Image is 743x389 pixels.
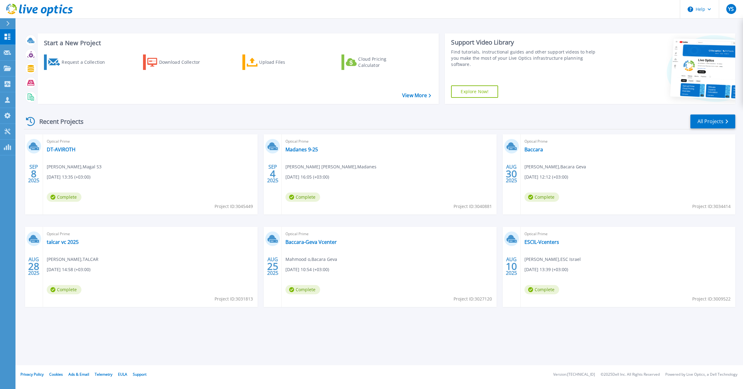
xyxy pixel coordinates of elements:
span: Mahmood o , Bacara Geva [285,256,337,263]
span: Optical Prime [524,231,732,237]
span: Complete [285,192,320,202]
a: Ads & Email [68,372,89,377]
span: Project ID: 3009522 [692,296,731,302]
div: AUG 2025 [267,255,279,278]
div: Cloud Pricing Calculator [358,56,408,68]
span: Optical Prime [47,138,254,145]
a: Baccara [524,146,543,153]
span: 25 [267,264,278,269]
span: 28 [28,264,39,269]
span: Project ID: 3027120 [454,296,492,302]
a: Support [133,372,146,377]
div: Request a Collection [62,56,111,68]
span: [DATE] 16:05 (+03:00) [285,174,329,180]
div: AUG 2025 [28,255,40,278]
span: 8 [31,171,37,176]
span: Complete [524,285,559,294]
span: 30 [506,171,517,176]
a: Telemetry [95,372,112,377]
a: talcar vc 2025 [47,239,79,245]
span: [DATE] 13:39 (+03:00) [524,266,568,273]
span: Project ID: 3040881 [454,203,492,210]
a: Madanes 9-25 [285,146,318,153]
a: EULA [118,372,127,377]
span: Optical Prime [524,138,732,145]
a: Baccara-Geva Vcenter [285,239,337,245]
a: ESCIL-Vcenters [524,239,559,245]
span: [DATE] 14:58 (+03:00) [47,266,90,273]
div: AUG 2025 [506,255,517,278]
span: [PERSON_NAME] , Bacara Geva [524,163,586,170]
span: [DATE] 12:12 (+03:00) [524,174,568,180]
a: All Projects [690,115,735,128]
a: Upload Files [242,54,311,70]
li: © 2025 Dell Inc. All Rights Reserved [601,373,660,377]
a: Cookies [49,372,63,377]
span: [PERSON_NAME] , Magal S3 [47,163,102,170]
span: [PERSON_NAME] [PERSON_NAME] , Madanes [285,163,376,170]
a: Request a Collection [44,54,113,70]
a: Cloud Pricing Calculator [341,54,411,70]
li: Powered by Live Optics, a Dell Technology [665,373,737,377]
a: DT-AVIROTH [47,146,76,153]
div: Recent Projects [24,114,92,129]
span: 10 [506,264,517,269]
span: Optical Prime [285,138,493,145]
div: Support Video Library [451,38,601,46]
span: Complete [47,192,81,202]
span: [PERSON_NAME] , TALCAR [47,256,98,263]
div: SEP 2025 [28,162,40,185]
span: 4 [270,171,276,176]
div: Download Collector [159,56,209,68]
span: Complete [524,192,559,202]
span: Optical Prime [47,231,254,237]
span: Project ID: 3045449 [215,203,253,210]
span: Complete [285,285,320,294]
span: YS [728,6,734,11]
a: Privacy Policy [20,372,44,377]
a: View More [402,93,431,98]
div: AUG 2025 [506,162,517,185]
span: Project ID: 3034414 [692,203,731,210]
span: Project ID: 3031813 [215,296,253,302]
a: Download Collector [143,54,212,70]
a: Explore Now! [451,85,498,98]
li: Version: [TECHNICAL_ID] [553,373,595,377]
span: [DATE] 13:35 (+03:00) [47,174,90,180]
h3: Start a New Project [44,40,431,46]
div: Find tutorials, instructional guides and other support videos to help you make the most of your L... [451,49,601,67]
span: Optical Prime [285,231,493,237]
div: Upload Files [259,56,309,68]
div: SEP 2025 [267,162,279,185]
span: [DATE] 10:54 (+03:00) [285,266,329,273]
span: Complete [47,285,81,294]
span: [PERSON_NAME] , ESC Israel [524,256,581,263]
